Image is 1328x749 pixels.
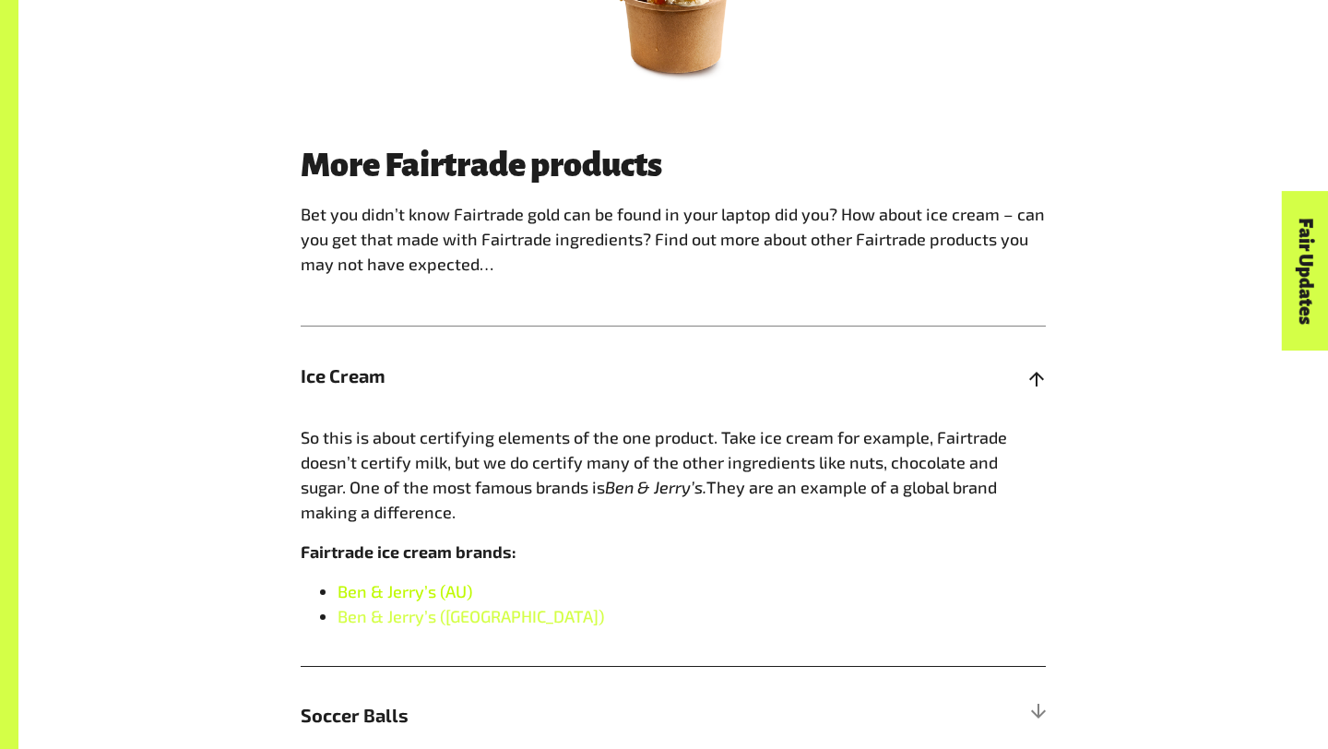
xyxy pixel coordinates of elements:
[301,362,860,389] span: Ice Cream
[301,204,1045,274] span: Bet you didn’t know Fairtrade gold can be found in your laptop did you? How about ice cream – can...
[301,427,1007,497] span: So this is about certifying elements of the one product. Take ice cream for example, Fairtrade do...
[338,606,604,626] a: Ben & Jerry’s ([GEOGRAPHIC_DATA])
[301,701,860,729] span: Soccer Balls
[301,147,1046,184] h3: More Fairtrade products
[338,581,472,601] a: Ben & Jerry’s (AU)
[605,477,706,497] span: Ben & Jerry’s.
[301,541,516,562] strong: Fairtrade ice cream brands:
[301,477,997,522] span: They are an example of a global brand making a difference.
